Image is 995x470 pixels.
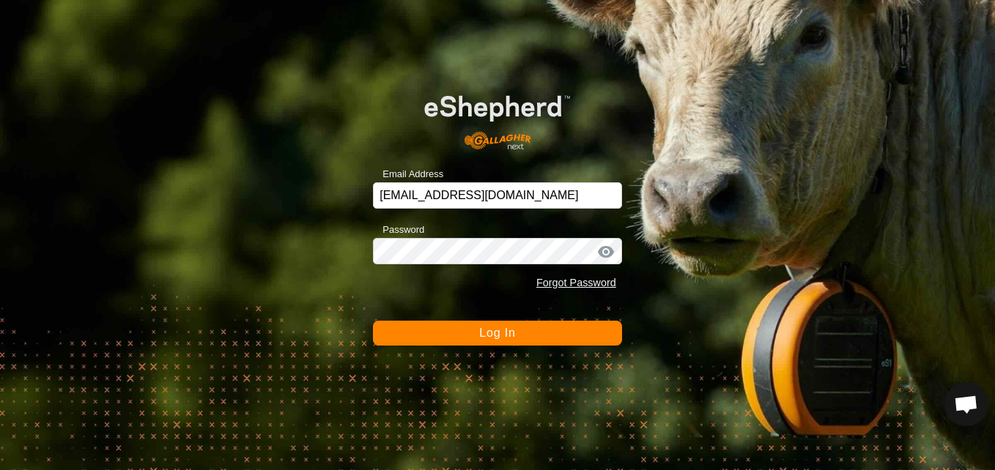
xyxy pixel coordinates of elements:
[373,182,622,209] input: Email Address
[398,75,597,160] img: E-shepherd Logo
[373,223,424,237] label: Password
[536,277,616,288] a: Forgot Password
[479,327,515,339] span: Log In
[944,382,988,426] div: Open chat
[373,167,443,182] label: Email Address
[373,321,622,346] button: Log In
